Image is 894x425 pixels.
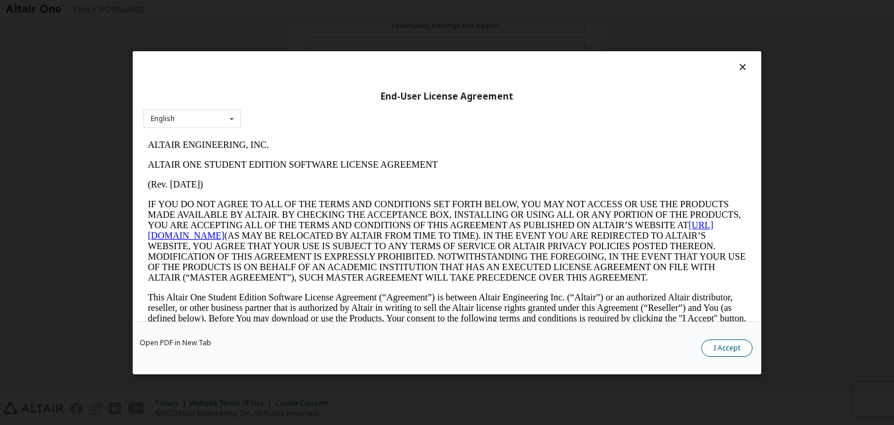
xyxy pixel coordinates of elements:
a: [URL][DOMAIN_NAME] [5,85,570,105]
a: Open PDF in New Tab [140,339,211,346]
p: (Rev. [DATE]) [5,44,603,55]
button: I Accept [701,339,753,357]
div: English [151,115,175,122]
p: ALTAIR ONE STUDENT EDITION SOFTWARE LICENSE AGREEMENT [5,24,603,35]
p: This Altair One Student Edition Software License Agreement (“Agreement”) is between Altair Engine... [5,157,603,199]
p: IF YOU DO NOT AGREE TO ALL OF THE TERMS AND CONDITIONS SET FORTH BELOW, YOU MAY NOT ACCESS OR USE... [5,64,603,148]
p: ALTAIR ENGINEERING, INC. [5,5,603,15]
div: End-User License Agreement [143,90,751,102]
